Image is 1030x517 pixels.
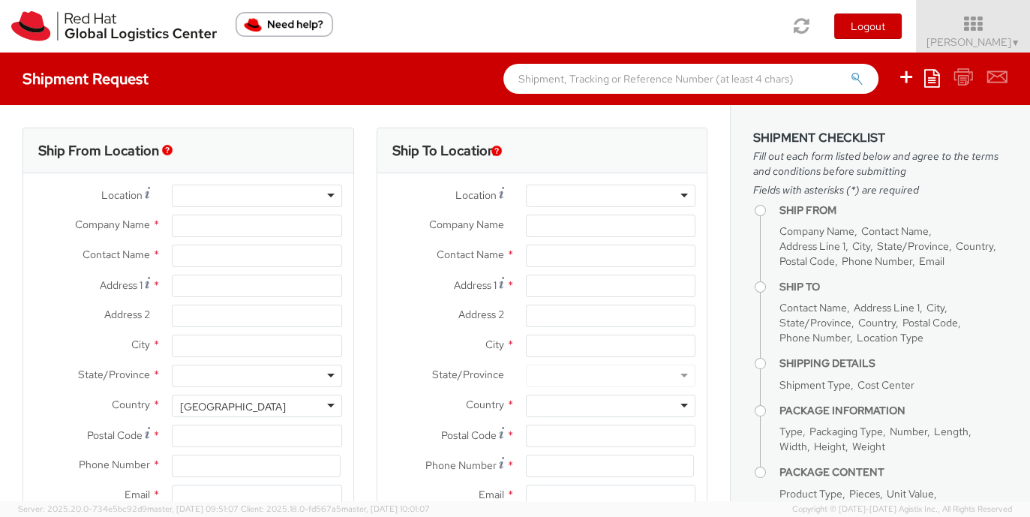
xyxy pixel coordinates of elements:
span: Client: 2025.18.0-fd567a5 [241,503,430,514]
span: Address 2 [104,308,150,321]
span: Product Type [779,487,842,500]
span: Company Name [75,218,150,231]
span: Width [779,440,807,453]
h3: Ship To Location [392,143,495,158]
span: Location Type [857,331,923,344]
span: [PERSON_NAME] [926,35,1020,49]
span: Address 2 [458,308,504,321]
div: [GEOGRAPHIC_DATA] [180,399,286,414]
span: Postal Code [87,428,143,442]
span: Postal Code [441,428,497,442]
span: master, [DATE] 10:01:07 [341,503,430,514]
span: Country [858,316,896,329]
h4: Package Information [779,405,1007,416]
span: master, [DATE] 09:51:07 [147,503,239,514]
span: Height [814,440,845,453]
span: Company Name [429,218,504,231]
span: Email [919,254,944,268]
h3: Shipment Checklist [753,131,1007,145]
span: Copyright © [DATE]-[DATE] Agistix Inc., All Rights Reserved [792,503,1012,515]
span: Email [479,488,504,501]
span: Address Line 1 [854,301,920,314]
h4: Ship From [779,205,1007,216]
button: Logout [834,14,902,39]
span: Country [466,398,504,411]
span: Number [890,425,927,438]
span: Shipment Type [779,378,851,392]
span: Phone Number [779,331,850,344]
input: Shipment, Tracking or Reference Number (at least 4 chars) [503,64,878,94]
span: Address Line 1 [779,239,845,253]
span: Location [101,188,143,202]
span: Contact Name [861,224,929,238]
span: Fields with asterisks (*) are required [753,182,1007,197]
span: Contact Name [83,248,150,261]
span: City [131,338,150,351]
span: City [926,301,944,314]
span: Type [779,425,803,438]
span: Postal Code [902,316,958,329]
span: State/Province [432,368,504,381]
span: Weight [852,440,885,453]
h4: Package Content [779,467,1007,478]
span: Postal Code [779,254,835,268]
span: ▼ [1011,37,1020,49]
span: Unit Value [887,487,934,500]
span: City [852,239,870,253]
span: Pieces [849,487,880,500]
h4: Shipping Details [779,358,1007,369]
span: Phone Number [425,458,497,472]
h4: Ship To [779,281,1007,293]
span: Cost Center [857,378,914,392]
span: Email [125,488,150,501]
span: Country [112,398,150,411]
span: Length [934,425,968,438]
span: Server: 2025.20.0-734e5bc92d9 [18,503,239,514]
h3: Ship From Location [38,143,159,158]
span: Phone Number [79,458,150,471]
span: Contact Name [779,301,847,314]
span: State/Province [779,316,851,329]
button: Need help? [236,12,333,37]
span: Address 1 [100,278,143,292]
h4: Shipment Request [23,71,149,87]
span: State/Province [78,368,150,381]
span: City [485,338,504,351]
span: Country [956,239,993,253]
img: rh-logistics-00dfa346123c4ec078e1.svg [11,11,217,41]
span: Company Name [779,224,854,238]
span: Location [455,188,497,202]
span: Fill out each form listed below and agree to the terms and conditions before submitting [753,149,1007,179]
span: Phone Number [842,254,912,268]
span: Address 1 [454,278,497,292]
span: Packaging Type [809,425,883,438]
span: State/Province [877,239,949,253]
span: Contact Name [437,248,504,261]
